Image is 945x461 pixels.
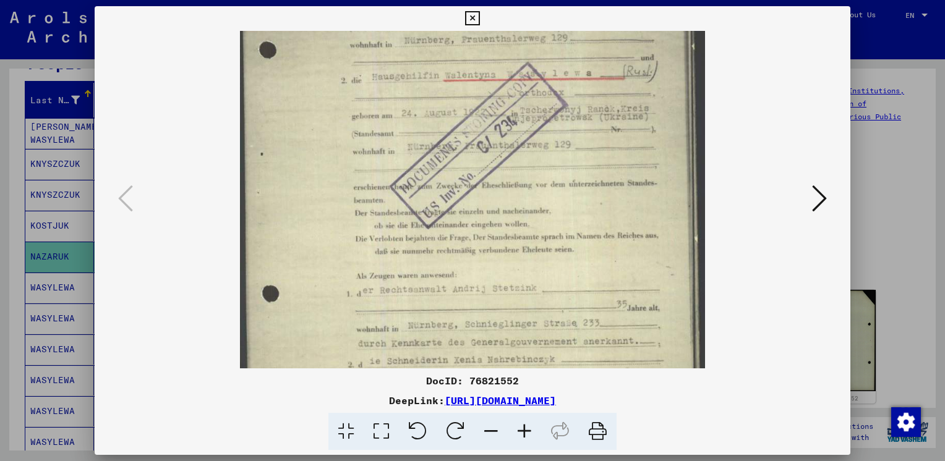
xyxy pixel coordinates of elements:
div: Change consent [891,407,920,436]
img: Change consent [891,407,921,437]
div: DocID: 76821552 [95,373,850,388]
div: DeepLink: [95,393,850,408]
a: [URL][DOMAIN_NAME] [445,394,556,407]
